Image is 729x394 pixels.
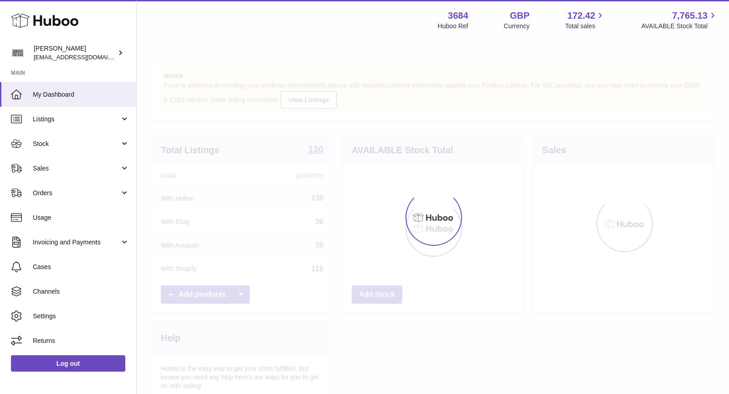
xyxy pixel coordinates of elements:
[438,22,468,31] div: Huboo Ref
[567,10,595,22] span: 172.42
[33,164,120,173] span: Sales
[33,312,129,321] span: Settings
[565,22,606,31] span: Total sales
[33,140,120,148] span: Stock
[33,337,129,345] span: Returns
[33,287,129,296] span: Channels
[504,22,530,31] div: Currency
[11,46,25,60] img: theinternationalventure@gmail.com
[33,238,120,247] span: Invoicing and Payments
[641,10,718,31] a: 7,765.13 AVAILABLE Stock Total
[672,10,708,22] span: 7,765.13
[565,10,606,31] a: 172.42 Total sales
[33,263,129,271] span: Cases
[33,90,129,99] span: My Dashboard
[448,10,468,22] strong: 3684
[34,53,134,61] span: [EMAIL_ADDRESS][DOMAIN_NAME]
[11,355,125,372] a: Log out
[34,44,116,62] div: [PERSON_NAME]
[33,189,120,197] span: Orders
[641,22,718,31] span: AVAILABLE Stock Total
[510,10,529,22] strong: GBP
[33,115,120,124] span: Listings
[33,213,129,222] span: Usage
